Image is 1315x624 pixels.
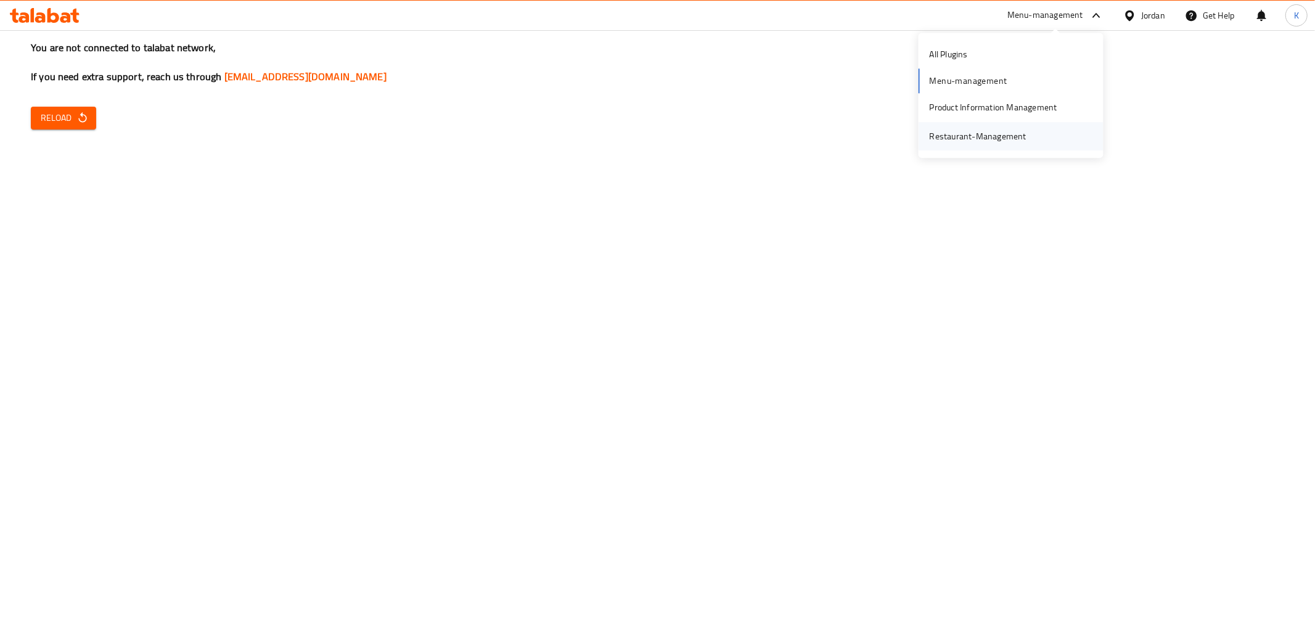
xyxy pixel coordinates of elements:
span: Reload [41,110,86,126]
div: Restaurant-Management [930,129,1026,143]
div: Menu-management [1007,8,1083,23]
div: Jordan [1141,9,1165,22]
a: [EMAIL_ADDRESS][DOMAIN_NAME] [224,67,387,86]
span: K [1294,9,1299,22]
div: All Plugins [930,47,968,61]
button: Reload [31,107,96,129]
h3: You are not connected to talabat network, If you need extra support, reach us through [31,41,1284,84]
div: Product Information Management [930,101,1057,115]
